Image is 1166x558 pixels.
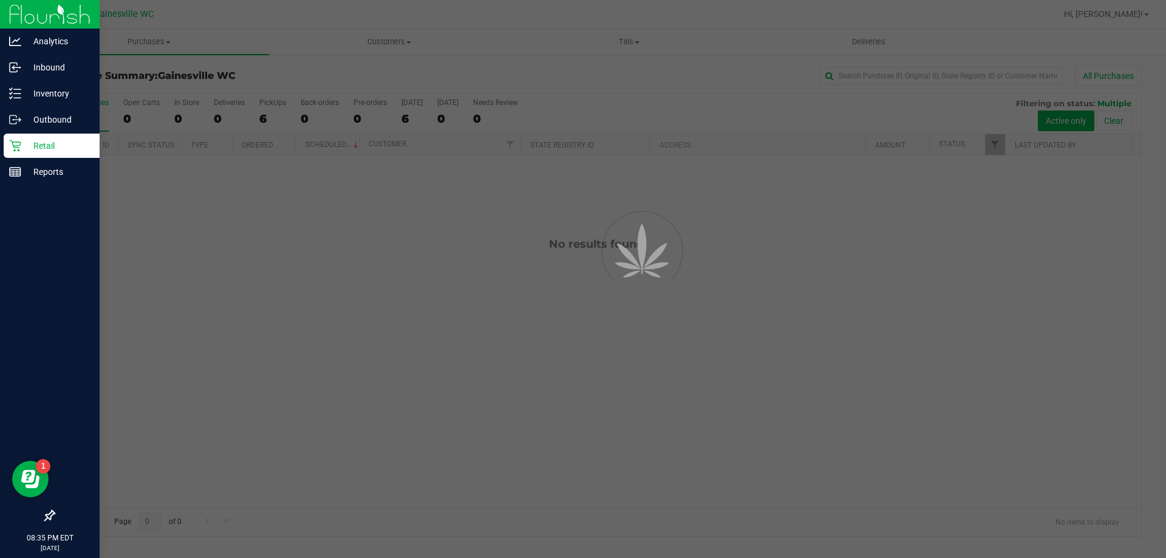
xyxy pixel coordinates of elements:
[21,165,94,179] p: Reports
[21,138,94,153] p: Retail
[21,86,94,101] p: Inventory
[9,61,21,73] inline-svg: Inbound
[9,166,21,178] inline-svg: Reports
[9,140,21,152] inline-svg: Retail
[5,543,94,553] p: [DATE]
[21,34,94,49] p: Analytics
[9,87,21,100] inline-svg: Inventory
[21,60,94,75] p: Inbound
[36,459,50,474] iframe: Resource center unread badge
[9,35,21,47] inline-svg: Analytics
[21,112,94,127] p: Outbound
[12,461,49,497] iframe: Resource center
[9,114,21,126] inline-svg: Outbound
[5,532,94,543] p: 08:35 PM EDT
